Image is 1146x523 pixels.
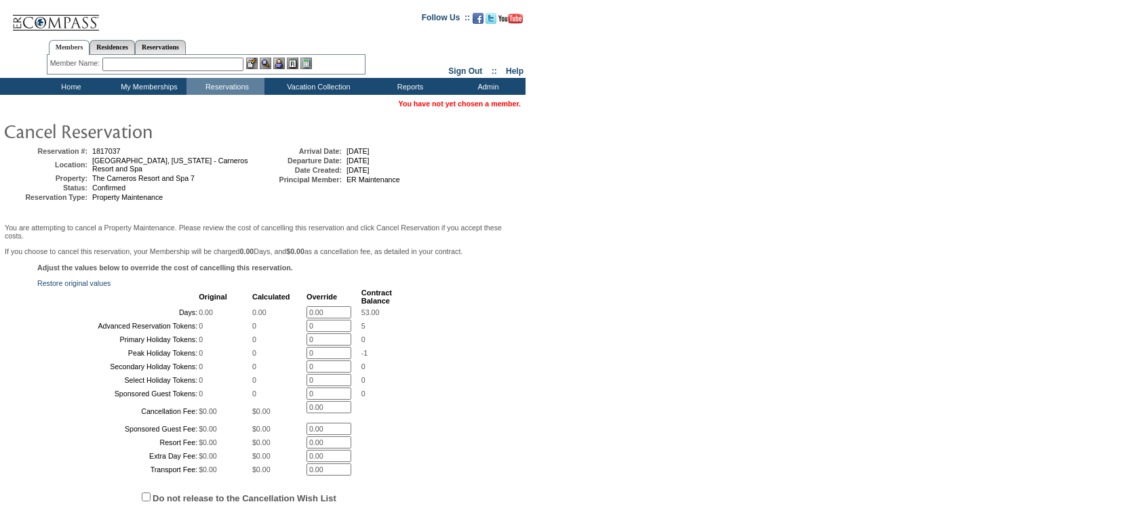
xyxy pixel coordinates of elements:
span: 5 [361,322,365,330]
span: 53.00 [361,308,380,316]
div: Member Name: [50,58,102,69]
a: Become our fan on Facebook [473,17,483,25]
span: 0.00 [199,308,213,316]
td: Follow Us :: [422,12,470,28]
a: Members [49,40,90,55]
span: 0 [252,362,256,371]
td: Property: [6,174,87,182]
span: The Carneros Resort and Spa 7 [92,174,195,182]
td: Days: [39,306,197,318]
span: 0 [199,390,203,398]
span: $0.00 [252,465,271,474]
span: $0.00 [199,452,217,460]
span: $0.00 [199,407,217,415]
b: Original [199,293,227,301]
span: [DATE] [347,166,370,174]
span: $0.00 [199,425,217,433]
img: Impersonate [273,58,285,69]
span: 0 [252,349,256,357]
span: You have not yet chosen a member. [399,100,521,108]
a: Reservations [135,40,186,54]
span: ER Maintenance [347,175,400,184]
a: Residences [90,40,135,54]
span: [GEOGRAPHIC_DATA], [US_STATE] - Carneros Resort and Spa [92,156,248,173]
td: Extra Day Fee: [39,450,197,462]
b: Contract Balance [361,289,392,305]
span: 0 [199,335,203,343]
td: Cancellation Fee: [39,401,197,421]
label: Do not release to the Cancellation Wish List [153,493,336,503]
span: 0 [361,362,365,371]
img: pgTtlCancelRes.gif [3,117,275,144]
span: Property Maintenance [92,193,163,201]
span: 0 [199,376,203,384]
span: 0 [199,349,203,357]
b: Calculated [252,293,290,301]
b: Adjust the values below to override the cost of cancelling this reservation. [37,264,293,272]
img: Subscribe to our YouTube Channel [498,14,523,24]
a: Help [506,66,523,76]
span: [DATE] [347,156,370,165]
td: Sponsored Guest Fee: [39,423,197,435]
td: Reservation Type: [6,193,87,201]
span: $0.00 [252,407,271,415]
span: $0.00 [199,465,217,474]
td: Primary Holiday Tokens: [39,333,197,346]
img: b_calculator.gif [300,58,312,69]
p: You are attempting to cancel a Property Maintenance. Please review the cost of cancelling this re... [5,224,521,240]
span: 0 [252,376,256,384]
td: Secondary Holiday Tokens: [39,360,197,373]
a: Subscribe to our YouTube Channel [498,17,523,25]
td: Reservation #: [6,147,87,155]
span: 0 [361,376,365,384]
td: Transport Fee: [39,463,197,476]
a: Restore original values [37,279,111,287]
td: Sponsored Guest Tokens: [39,388,197,400]
p: If you choose to cancel this reservation, your Membership will be charged Days, and as a cancella... [5,247,521,255]
span: 0 [252,390,256,398]
td: Peak Holiday Tokens: [39,347,197,359]
b: $0.00 [286,247,304,255]
img: b_edit.gif [246,58,258,69]
td: Principal Member: [260,175,342,184]
td: Status: [6,184,87,192]
span: 0 [361,335,365,343]
img: Compass Home [12,3,100,31]
span: 0 [252,322,256,330]
span: :: [492,66,497,76]
a: Follow us on Twitter [486,17,496,25]
td: Resort Fee: [39,436,197,448]
td: Vacation Collection [264,78,370,95]
img: Follow us on Twitter [486,13,496,24]
span: $0.00 [252,425,271,433]
td: Advanced Reservation Tokens: [39,320,197,332]
span: $0.00 [199,438,217,446]
td: Departure Date: [260,156,342,165]
td: Arrival Date: [260,147,342,155]
span: 0 [361,390,365,398]
span: $0.00 [252,438,271,446]
td: Select Holiday Tokens: [39,374,197,386]
span: $0.00 [252,452,271,460]
span: 0 [199,322,203,330]
td: Date Created: [260,166,342,174]
td: Reports [370,78,448,95]
td: My Memberships [108,78,186,95]
span: 0.00 [252,308,266,316]
td: Admin [448,78,526,95]
span: 1817037 [92,147,121,155]
span: -1 [361,349,368,357]
b: 0.00 [240,247,254,255]
img: View [260,58,271,69]
span: 0 [252,335,256,343]
td: Location: [6,156,87,173]
span: Confirmed [92,184,125,192]
span: [DATE] [347,147,370,155]
td: Reservations [186,78,264,95]
img: Become our fan on Facebook [473,13,483,24]
a: Sign Out [448,66,482,76]
span: 0 [199,362,203,371]
img: Reservations [287,58,298,69]
b: Override [307,293,337,301]
td: Home [31,78,108,95]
